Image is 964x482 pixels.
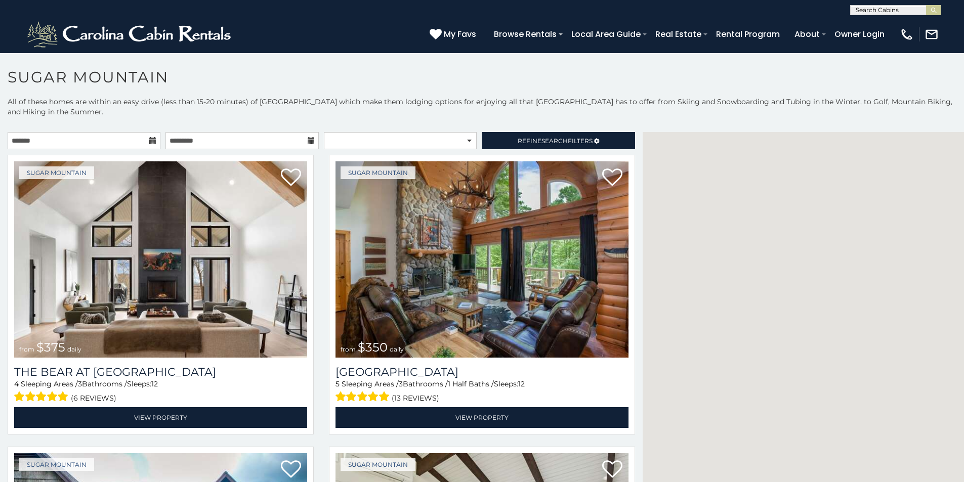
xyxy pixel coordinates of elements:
span: (13 reviews) [392,391,439,405]
a: Sugar Mountain [19,458,94,471]
span: 12 [151,379,158,388]
span: from [341,345,356,353]
img: phone-regular-white.png [900,27,914,41]
span: 4 [14,379,19,388]
a: Rental Program [711,25,785,43]
span: 12 [518,379,525,388]
h3: Grouse Moor Lodge [336,365,628,379]
a: Sugar Mountain [341,458,415,471]
a: Add to favorites [602,459,622,480]
a: Grouse Moor Lodge from $350 daily [336,161,628,358]
a: View Property [336,407,628,428]
span: Search [541,137,568,145]
span: daily [390,345,404,353]
span: $350 [358,340,388,355]
div: Sleeping Areas / Bathrooms / Sleeps: [14,379,307,405]
span: 3 [399,379,403,388]
a: RefineSearchFilters [482,132,635,149]
a: About [789,25,825,43]
span: (6 reviews) [71,391,116,405]
a: Add to favorites [281,459,301,480]
a: Owner Login [829,25,890,43]
a: Add to favorites [281,167,301,189]
a: Sugar Mountain [19,166,94,179]
span: Refine Filters [518,137,593,145]
span: from [19,345,34,353]
a: [GEOGRAPHIC_DATA] [336,365,628,379]
span: daily [67,345,81,353]
div: Sleeping Areas / Bathrooms / Sleeps: [336,379,628,405]
a: View Property [14,407,307,428]
a: Add to favorites [602,167,622,189]
a: Browse Rentals [489,25,562,43]
a: Sugar Mountain [341,166,415,179]
a: Real Estate [650,25,706,43]
h3: The Bear At Sugar Mountain [14,365,307,379]
a: The Bear At [GEOGRAPHIC_DATA] [14,365,307,379]
img: Grouse Moor Lodge [336,161,628,358]
img: White-1-2.png [25,19,235,50]
a: The Bear At Sugar Mountain from $375 daily [14,161,307,358]
img: mail-regular-white.png [925,27,939,41]
a: Local Area Guide [566,25,646,43]
img: The Bear At Sugar Mountain [14,161,307,358]
a: My Favs [430,28,479,41]
span: 3 [78,379,82,388]
span: $375 [36,340,65,355]
span: 1 Half Baths / [448,379,494,388]
span: My Favs [444,28,476,40]
span: 5 [336,379,340,388]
